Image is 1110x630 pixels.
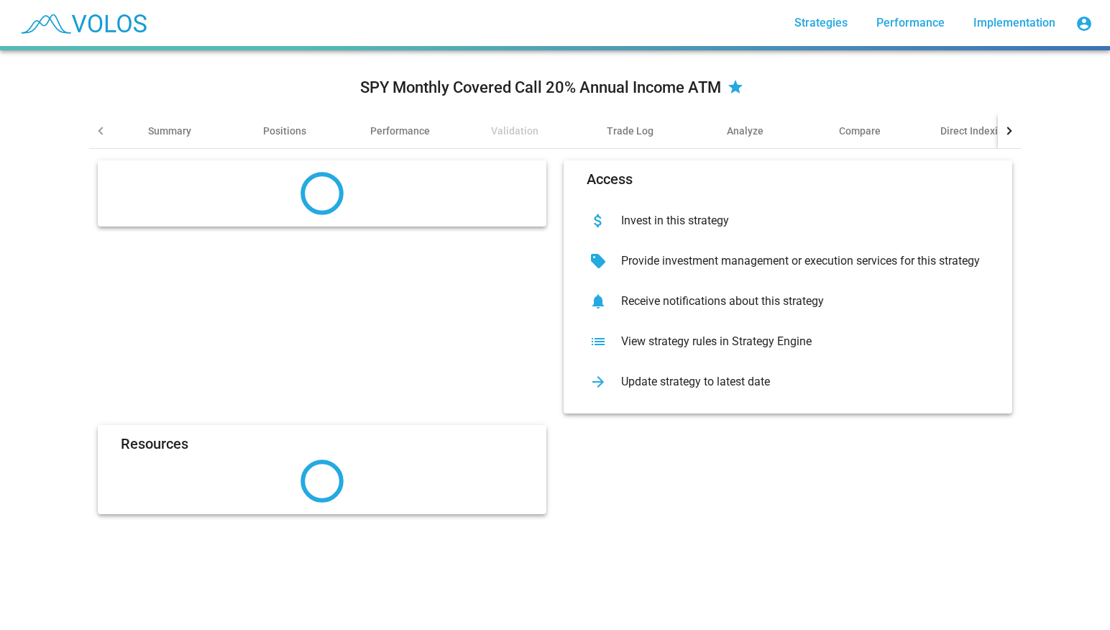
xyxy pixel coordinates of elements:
div: Analyze [727,124,763,138]
div: Invest in this strategy [610,214,989,228]
div: Summary [148,124,191,138]
button: View strategy rules in Strategy Engine [575,321,1001,362]
mat-icon: sell [587,250,610,273]
a: Strategies [783,10,859,36]
mat-icon: attach_money [587,209,610,232]
a: Performance [865,10,956,36]
button: Provide investment management or execution services for this strategy [575,241,1001,281]
div: Performance [370,124,430,138]
div: SPY Monthly Covered Call 20% Annual Income ATM [360,76,721,99]
mat-icon: star [727,80,744,97]
button: Update strategy to latest date [575,362,1001,402]
mat-icon: arrow_forward [587,370,610,393]
img: blue_transparent.png [12,5,154,41]
div: Provide investment management or execution services for this strategy [610,254,989,268]
a: Implementation [962,10,1067,36]
summary: AccessInvest in this strategyProvide investment management or execution services for this strateg... [89,149,1021,526]
button: Invest in this strategy [575,201,1001,241]
div: Update strategy to latest date [610,375,989,389]
mat-icon: notifications [587,290,610,313]
div: Direct Indexing [940,124,1009,138]
button: Receive notifications about this strategy [575,281,1001,321]
div: Validation [491,124,538,138]
div: Compare [839,124,881,138]
mat-card-title: Resources [121,437,188,451]
mat-icon: account_circle [1075,15,1093,32]
div: Receive notifications about this strategy [610,294,989,309]
div: Trade Log [607,124,653,138]
span: Implementation [973,16,1055,29]
span: Performance [876,16,945,29]
mat-card-title: Access [587,172,633,186]
mat-icon: list [587,330,610,353]
div: View strategy rules in Strategy Engine [610,334,989,349]
div: Positions [263,124,306,138]
span: Strategies [794,16,848,29]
